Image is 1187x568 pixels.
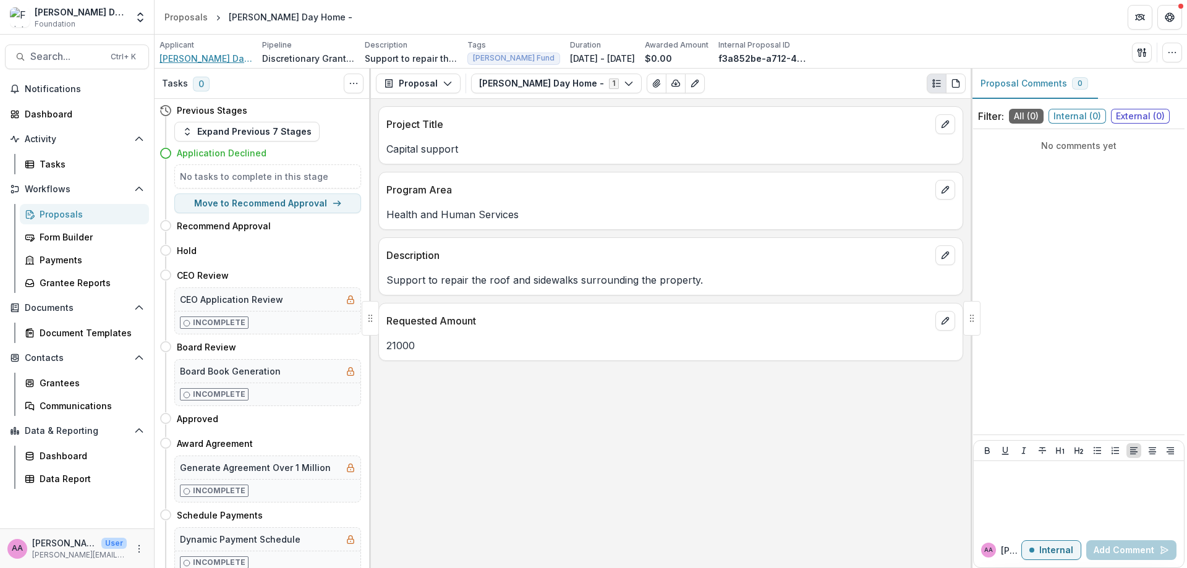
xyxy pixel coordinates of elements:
[25,303,129,313] span: Documents
[177,219,271,232] h4: Recommend Approval
[5,45,149,69] button: Search...
[20,154,149,174] a: Tasks
[12,545,23,553] div: Annie Axe
[20,446,149,466] a: Dashboard
[386,117,930,132] p: Project Title
[935,245,955,265] button: edit
[5,298,149,318] button: Open Documents
[193,389,245,400] p: Incomplete
[180,170,355,183] h5: No tasks to complete in this stage
[386,182,930,197] p: Program Area
[376,74,461,93] button: Proposal
[1090,443,1105,458] button: Bullet List
[25,426,129,436] span: Data & Reporting
[10,7,30,27] img: Frist Data Sandbox [In Dev]
[25,134,129,145] span: Activity
[180,461,331,474] h5: Generate Agreement Over 1 Million
[20,396,149,416] a: Communications
[946,74,966,93] button: PDF view
[40,376,139,389] div: Grantees
[40,326,139,339] div: Document Templates
[20,204,149,224] a: Proposals
[5,348,149,368] button: Open Contacts
[971,69,1098,99] button: Proposal Comments
[32,536,96,549] p: [PERSON_NAME]
[101,538,127,549] p: User
[40,158,139,171] div: Tasks
[685,74,705,93] button: Edit as form
[177,269,229,282] h4: CEO Review
[5,79,149,99] button: Notifications
[570,52,635,65] p: [DATE] - [DATE]
[40,276,139,289] div: Grantee Reports
[344,74,364,93] button: Toggle View Cancelled Tasks
[645,40,708,51] p: Awarded Amount
[108,50,138,64] div: Ctrl + K
[40,208,139,221] div: Proposals
[20,373,149,393] a: Grantees
[177,146,266,159] h4: Application Declined
[32,549,127,561] p: [PERSON_NAME][EMAIL_ADDRESS][DOMAIN_NAME]
[160,8,213,26] a: Proposals
[998,443,1013,458] button: Underline
[5,129,149,149] button: Open Activity
[20,250,149,270] a: Payments
[25,353,129,363] span: Contacts
[160,8,357,26] nav: breadcrumb
[40,472,139,485] div: Data Report
[1145,443,1160,458] button: Align Center
[160,40,194,51] p: Applicant
[645,52,672,65] p: $0.00
[467,40,486,51] p: Tags
[386,273,955,287] p: Support to repair the roof and sidewalks surrounding the property.
[386,248,930,263] p: Description
[180,365,281,378] h5: Board Book Generation
[40,449,139,462] div: Dashboard
[40,399,139,412] div: Communications
[180,533,300,546] h5: Dynamic Payment Schedule
[5,421,149,441] button: Open Data & Reporting
[20,273,149,293] a: Grantee Reports
[25,108,139,121] div: Dashboard
[365,40,407,51] p: Description
[718,40,790,51] p: Internal Proposal ID
[1163,443,1178,458] button: Align Right
[160,52,252,65] a: [PERSON_NAME] Day Home
[193,485,245,496] p: Incomplete
[386,142,955,156] p: Capital support
[471,74,642,93] button: [PERSON_NAME] Day Home -1
[177,104,247,117] h4: Previous Stages
[132,541,147,556] button: More
[30,51,103,62] span: Search...
[20,323,149,343] a: Document Templates
[1126,443,1141,458] button: Align Left
[1078,79,1083,88] span: 0
[718,52,811,65] p: f3a852be-a712-4957-8a34-405a253b2062
[35,19,75,30] span: Foundation
[1021,540,1081,560] button: Internal
[180,293,283,306] h5: CEO Application Review
[193,77,210,91] span: 0
[164,11,208,23] div: Proposals
[174,122,320,142] button: Expand Previous 7 Stages
[978,139,1180,152] p: No comments yet
[162,78,188,89] h3: Tasks
[1128,5,1152,30] button: Partners
[262,52,355,65] p: Discretionary Grants Pipeline
[386,313,930,328] p: Requested Amount
[177,244,197,257] h4: Hold
[177,341,236,354] h4: Board Review
[174,193,361,213] button: Move to Recommend Approval
[1071,443,1086,458] button: Heading 2
[570,40,601,51] p: Duration
[935,311,955,331] button: edit
[1086,540,1176,560] button: Add Comment
[5,179,149,199] button: Open Workflows
[25,84,144,95] span: Notifications
[262,40,292,51] p: Pipeline
[1001,544,1021,557] p: [PERSON_NAME]
[177,412,218,425] h4: Approved
[193,557,245,568] p: Incomplete
[229,11,352,23] div: [PERSON_NAME] Day Home -
[177,509,263,522] h4: Schedule Payments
